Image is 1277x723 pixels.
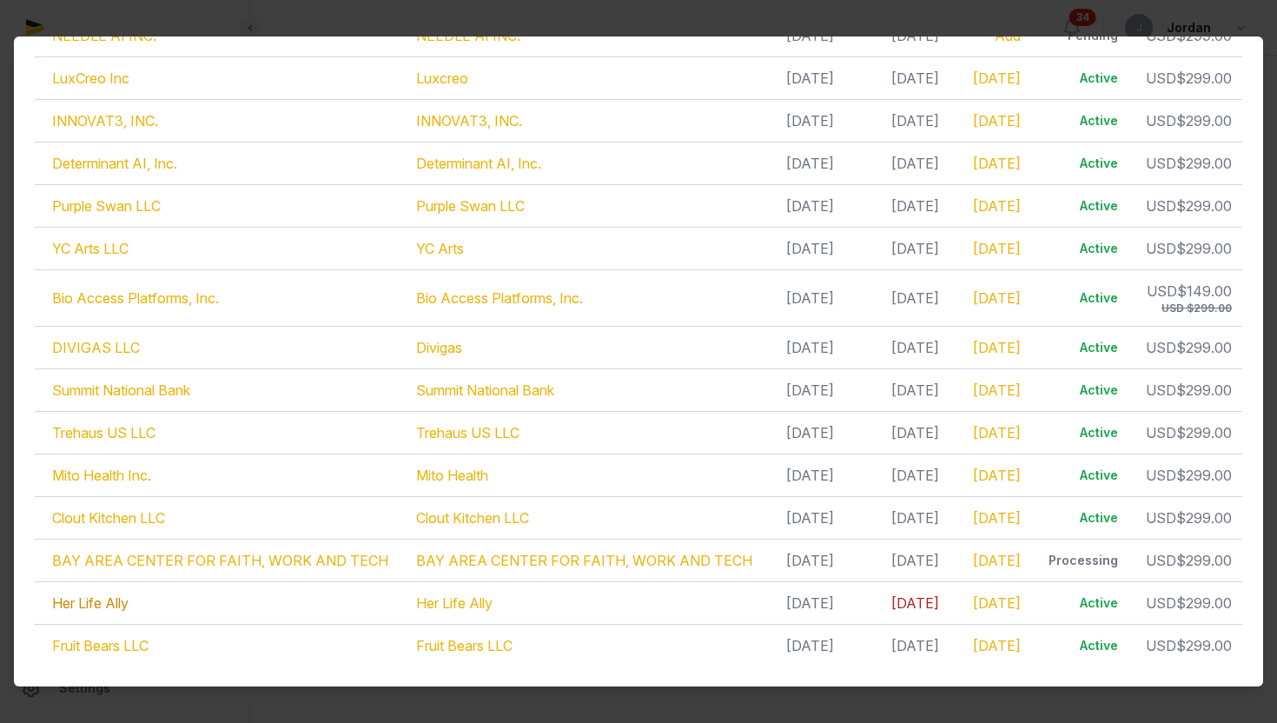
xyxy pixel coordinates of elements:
a: BAY AREA CENTER FOR FAITH, WORK AND TECH [52,552,388,569]
a: YC Arts [416,240,464,257]
span: USD [1146,424,1176,441]
a: Trehaus US LLC [52,424,155,441]
a: NEEDLE AI INC. [416,27,520,44]
div: Processing [1049,552,1118,569]
a: Purple Swan LLC [416,197,525,215]
span: [DATE] [891,339,939,356]
span: USD [1146,467,1176,484]
div: Active [1049,509,1118,527]
a: Fruit Bears LLC [52,637,149,654]
span: USD [1146,155,1176,172]
a: [DATE] [973,70,1021,87]
span: [DATE] [891,155,939,172]
a: [DATE] [973,289,1021,307]
span: USD [1146,27,1176,44]
div: Active [1049,289,1118,307]
span: USD [1147,282,1177,300]
span: $299.00 [1176,424,1232,441]
span: $299.00 [1176,381,1232,399]
div: Active [1049,339,1118,356]
a: [DATE] [973,155,1021,172]
td: [DATE] [763,227,844,269]
span: $299.00 [1176,27,1232,44]
span: USD [1146,637,1176,654]
a: [DATE] [973,112,1021,129]
a: Bio Access Platforms, Inc. [416,289,583,307]
a: Determinant AI, Inc. [52,155,177,172]
div: Active [1049,112,1118,129]
span: [DATE] [891,509,939,527]
a: BAY AREA CENTER FOR FAITH, WORK AND TECH [416,552,752,569]
a: Summit National Bank [416,381,554,399]
td: [DATE] [763,411,844,454]
a: [DATE] [973,594,1021,612]
span: $299.00 [1176,637,1232,654]
span: [DATE] [891,424,939,441]
a: NEEDLE AI INC. [52,27,156,44]
a: [DATE] [973,467,1021,484]
a: Divigas [416,339,462,356]
td: [DATE] [763,326,844,368]
span: [DATE] [891,552,939,569]
td: [DATE] [763,368,844,411]
span: $299.00 [1176,467,1232,484]
div: Active [1049,197,1118,215]
span: $299.00 [1176,112,1232,129]
div: USD $299.00 [1153,302,1232,315]
td: [DATE] [763,99,844,142]
a: [DATE] [973,424,1021,441]
td: [DATE] [763,269,844,326]
div: Active [1049,240,1118,257]
span: [DATE] [891,112,939,129]
span: $299.00 [1176,155,1232,172]
td: [DATE] [763,184,844,227]
div: Active [1049,594,1118,612]
td: [DATE] [763,454,844,496]
a: Summit National Bank [52,381,190,399]
span: $299.00 [1176,70,1232,87]
a: YC Arts LLC [52,240,129,257]
td: [DATE] [763,624,844,667]
a: Purple Swan LLC [52,197,161,215]
a: Mito Health [416,467,488,484]
div: Active [1049,424,1118,441]
div: Active [1049,467,1118,484]
a: Mito Health Inc. [52,467,151,484]
div: Active [1049,155,1118,172]
span: $299.00 [1176,197,1232,215]
a: LuxCreo Inc [52,70,129,87]
span: USD [1146,197,1176,215]
div: Active [1049,70,1118,87]
span: USD [1146,594,1176,612]
a: [DATE] [973,197,1021,215]
span: USD [1146,339,1176,356]
a: Clout Kitchen LLC [416,509,529,527]
span: [DATE] [891,240,939,257]
a: Trehaus US LLC [416,424,519,441]
span: [DATE] [891,197,939,215]
a: [DATE] [973,509,1021,527]
a: [DATE] [973,381,1021,399]
span: USD [1146,112,1176,129]
a: [DATE] [973,339,1021,356]
a: Fruit Bears LLC [416,637,513,654]
td: [DATE] [763,539,844,581]
span: [DATE] [891,637,939,654]
a: INNOVAT3, INC. [416,112,522,129]
a: [DATE] [973,552,1021,569]
div: Active [1049,381,1118,399]
td: [DATE] [763,56,844,99]
span: [DATE] [891,594,939,612]
a: [DATE] [973,637,1021,654]
span: $149.00 [1177,282,1232,300]
a: Add [995,27,1021,44]
span: USD [1146,70,1176,87]
td: [DATE] [763,581,844,624]
span: USD [1146,552,1176,569]
a: DIVIGAS LLC [52,339,140,356]
span: $299.00 [1176,509,1232,527]
a: Determinant AI, Inc. [416,155,541,172]
span: [DATE] [891,70,939,87]
span: [DATE] [891,27,939,44]
a: Her Life Ally [52,594,129,612]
